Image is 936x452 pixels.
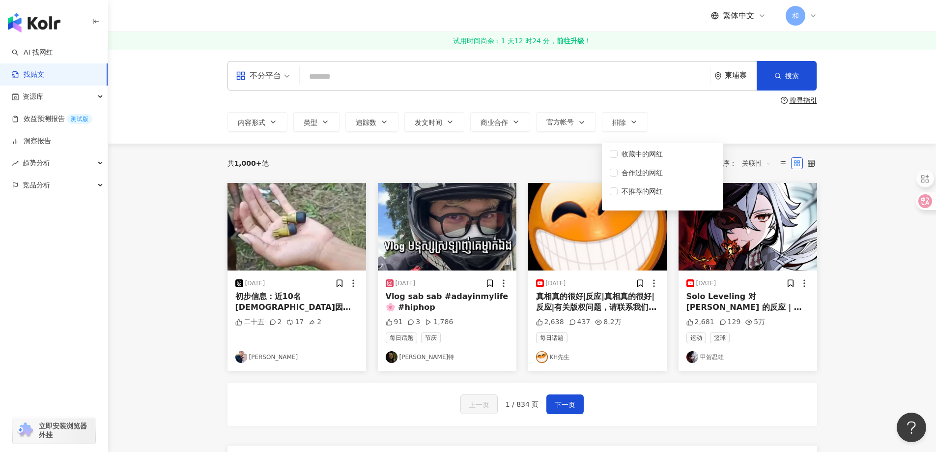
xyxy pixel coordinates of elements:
[481,119,508,126] font: 商业合作
[244,318,264,326] font: 二十五
[742,159,763,167] font: 关联性
[622,169,663,177] font: 合作过的网红
[386,351,509,363] a: 煤炭头像[PERSON_NAME]特
[536,112,596,132] button: 官方帐号
[757,61,817,90] button: 搜索
[23,181,50,189] font: 竞品分析
[245,280,265,287] font: [DATE]
[546,118,574,126] font: 官方帐号
[577,318,591,326] font: 437
[584,37,591,45] font: ！
[557,37,584,45] font: 前往升级
[686,292,806,345] font: Solo Leveling 对 [PERSON_NAME] 的反应 | 第 5 部分/5 | Gacha TiktoksAnime 反应 Gacha 反应
[714,72,722,80] span: 环境
[415,119,442,126] font: 发文时间
[622,150,663,158] font: 收藏中的网红
[695,318,714,326] font: 2,681
[555,401,575,409] font: 下一页
[602,112,648,132] button: 排除
[249,354,298,361] font: [PERSON_NAME]
[356,119,376,126] font: 追踪数
[227,112,287,132] button: 内容形式
[785,72,799,80] font: 搜索
[679,183,817,271] img: 后图像
[550,354,570,361] font: KH先生
[546,280,566,287] font: [DATE]
[12,114,92,124] a: 效益预测报告测试版
[238,119,265,126] font: 内容形式
[12,136,51,146] a: 洞察报告
[612,119,626,126] span: 排除
[278,318,282,326] font: 2
[227,159,234,167] font: 共
[742,155,771,171] span: 关联性
[433,318,453,326] font: 1,786
[234,159,262,167] font: 1,000+
[295,318,304,326] font: 17
[546,394,584,414] button: 下一页
[394,318,403,326] font: 91
[723,11,754,20] font: 繁体中文
[235,351,247,363] img: 煤炭头像
[235,351,358,363] a: 煤炭头像[PERSON_NAME]
[404,112,464,132] button: 发文时间
[12,70,44,80] a: 找贴文
[12,160,19,167] span: 上升
[293,112,340,132] button: 类型
[108,32,936,50] a: 试用时间尚余：1 天12 时24 分，前往升级！
[714,334,726,341] font: 篮球
[781,97,788,104] span: 问题圈
[897,413,926,442] iframe: 求助童子军信标 - 开放
[792,12,799,20] font: 和
[345,112,398,132] button: 追踪数
[690,334,702,341] font: 运动
[317,318,321,326] font: 2
[622,187,663,195] font: 不推荐的网红
[13,417,95,444] a: Chrome 扩展程序立即安装浏览器外挂
[686,351,698,363] img: 煤炭头像
[304,119,317,126] font: 类型
[540,334,564,341] font: 每日话题
[544,318,564,326] font: 2,638
[23,92,43,100] font: 资源库
[250,71,281,80] font: 不分平台
[725,71,747,80] font: 柬埔寨
[23,159,50,167] font: 趋势分析
[528,183,667,271] img: 后图像
[506,400,539,408] font: 1 / 834 页
[425,334,437,341] font: 节庆
[378,183,516,271] img: 后图像
[728,318,741,326] font: 129
[716,159,737,167] font: 排序：
[12,48,53,58] a: 搜索AI 找网红
[262,159,269,167] font: 笔
[386,292,509,312] font: Vlog sab sab #adayinmylife🌸 #hiphop
[696,280,716,287] font: [DATE]
[754,318,765,326] font: 5万
[236,71,246,81] span: 应用商店
[700,354,724,361] font: 甲贺忍蛙
[227,183,366,271] img: 后图像
[470,112,530,132] button: 商业合作
[396,280,416,287] font: [DATE]
[390,334,413,341] font: 每日话题
[453,37,557,45] font: 试用时间尚余：1 天12 时24 分，
[686,351,809,363] a: 煤炭头像甲贺忍蛙
[416,318,420,326] font: 3
[460,394,498,414] button: 上一页
[39,422,87,439] font: 立即安装浏览器外挂
[399,354,454,361] font: [PERSON_NAME]特
[386,351,397,363] img: 煤炭头像
[603,318,621,326] font: 8.2万
[536,351,548,363] img: 煤炭头像
[790,96,817,104] font: 搜寻指引
[8,13,60,32] img: 标识
[679,183,817,271] button: 商业合作
[536,351,659,363] a: 煤炭头像KH先生
[536,292,657,334] font: 真相真的很好|反应|真相真的很好|反应|有关版权问题，请联系我们：[EMAIL_ADDRESS][DOMAIN_NAME]
[16,422,34,438] img: Chrome 扩展程序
